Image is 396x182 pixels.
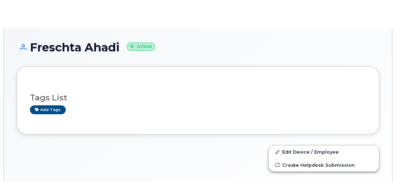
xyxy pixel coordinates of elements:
small: Active [127,43,155,51]
a: Edit Device / Employee [269,145,379,158]
h3: Tags List [30,93,366,102]
a: Add tags [30,105,66,114]
h1: Freschta Ahadi [17,41,379,54]
a: Create Helpdesk Submission [269,159,379,171]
